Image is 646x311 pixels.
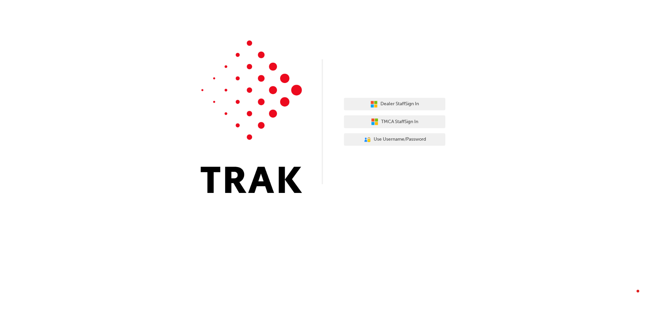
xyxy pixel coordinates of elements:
button: Use Username/Password [344,133,445,146]
img: Trak [201,40,302,193]
span: Use Username/Password [374,136,426,143]
button: Dealer StaffSign In [344,98,445,111]
span: TMCA Staff Sign In [381,118,418,126]
span: Dealer Staff Sign In [380,100,419,108]
button: TMCA StaffSign In [344,115,445,128]
iframe: Intercom live chat [623,288,639,304]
